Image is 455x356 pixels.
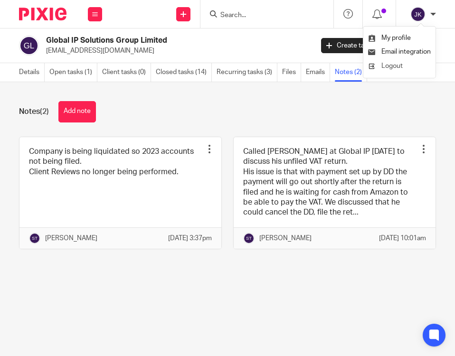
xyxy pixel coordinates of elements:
[102,63,151,82] a: Client tasks (0)
[381,48,431,55] span: Email integration
[410,7,426,22] img: svg%3E
[168,234,212,243] p: [DATE] 3:37pm
[243,233,255,244] img: svg%3E
[29,233,40,244] img: svg%3E
[368,35,411,41] a: My profile
[321,38,376,53] a: Create task
[217,63,277,82] a: Recurring tasks (3)
[282,63,301,82] a: Files
[46,36,255,46] h2: Global IP Solutions Group Limited
[379,234,426,243] p: [DATE] 10:01am
[19,8,66,20] img: Pixie
[368,48,431,55] a: Email integration
[219,11,305,20] input: Search
[58,101,96,122] button: Add note
[19,36,39,56] img: svg%3E
[46,46,307,56] p: [EMAIL_ADDRESS][DOMAIN_NAME]
[335,63,367,82] a: Notes (2)
[19,107,49,117] h1: Notes
[49,63,97,82] a: Open tasks (1)
[381,63,403,69] span: Logout
[381,35,411,41] span: My profile
[19,63,45,82] a: Details
[45,234,97,243] p: [PERSON_NAME]
[306,63,330,82] a: Emails
[156,63,212,82] a: Closed tasks (14)
[40,108,49,115] span: (2)
[259,234,312,243] p: [PERSON_NAME]
[368,59,431,73] a: Logout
